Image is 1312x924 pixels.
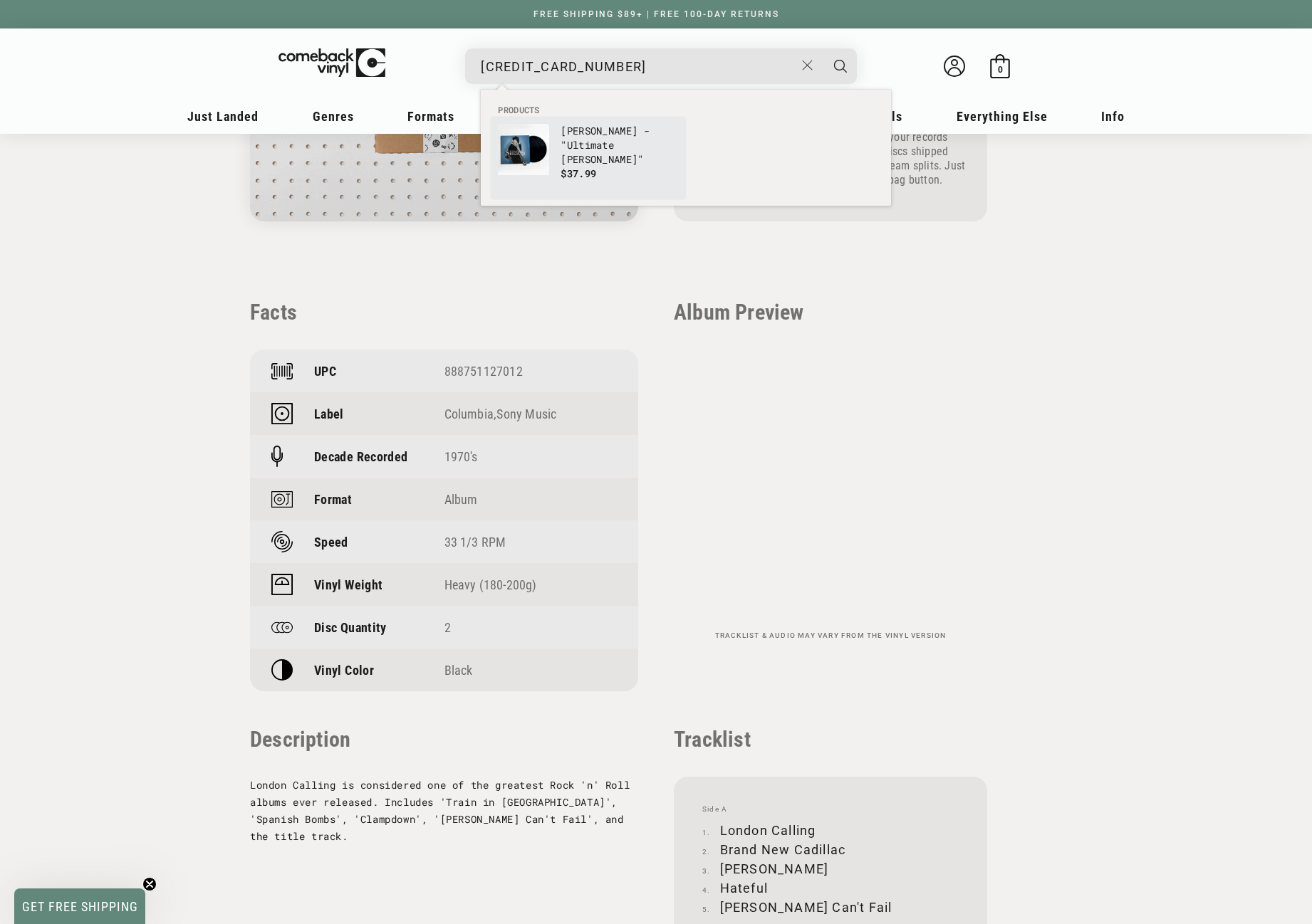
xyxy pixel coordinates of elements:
span: Info [1101,109,1125,124]
a: Frank Sinatra - "Ultimate Sinatra" [PERSON_NAME] - "Ultimate [PERSON_NAME]" $37.99 [498,124,679,192]
li: London Calling [702,821,959,840]
p: Disc Quantity [314,620,387,635]
button: Close teaser [142,877,157,891]
a: FREE SHIPPING $89+ | FREE 100-DAY RETURNS [519,9,793,19]
li: [PERSON_NAME] [702,859,959,878]
a: Heavy (180-200g) [444,577,537,592]
span: Genres [313,109,354,124]
img: Frank Sinatra - "Ultimate Sinatra" [498,124,549,175]
p: Tracklist & audio may vary from the vinyl version [674,631,987,640]
a: 1970's [444,449,478,464]
span: 2 [444,620,451,635]
span: Formats [407,109,454,124]
span: Side A [702,805,959,814]
p: Label [314,406,344,421]
span: Black [444,663,473,678]
li: [PERSON_NAME] Can't Fail [702,898,959,917]
span: London Calling is considered one of the greatest Rock 'n' Roll albums ever released. Includes 'Tr... [250,778,630,843]
a: Sony Music [496,406,556,421]
p: Format [314,492,352,507]
li: Hateful [702,878,959,898]
p: Decade Recorded [314,449,407,464]
li: Brand New Cadillac [702,840,959,859]
div: 888751127012 [444,364,618,379]
span: GET FREE SHIPPING [22,899,138,914]
p: [PERSON_NAME] - "Ultimate [PERSON_NAME]" [561,124,679,167]
button: Close [795,50,821,81]
p: Vinyl Color [314,663,374,678]
div: Products [481,90,891,206]
p: Vinyl Weight [314,577,382,592]
p: Facts [250,300,638,325]
p: Description [250,727,638,752]
p: Tracklist [674,727,987,752]
li: Products [491,104,881,117]
p: Speed [314,535,348,550]
input: When autocomplete results are available use up and down arrows to review and enter to select [481,52,795,81]
div: Search [465,48,857,84]
div: , [444,406,618,421]
span: Just Landed [187,109,259,124]
button: Search [823,48,858,84]
a: 33 1/3 RPM [444,535,506,550]
span: $37.99 [561,167,596,180]
li: products: Frank Sinatra - "Ultimate Sinatra" [491,117,686,199]
span: Everything Else [957,109,1048,124]
p: UPC [314,364,336,379]
p: Album Preview [674,300,987,325]
div: GET FREE SHIPPINGClose teaser [14,888,145,924]
a: Album [444,492,478,507]
span: 0 [998,64,1003,75]
a: Columbia [444,406,494,421]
